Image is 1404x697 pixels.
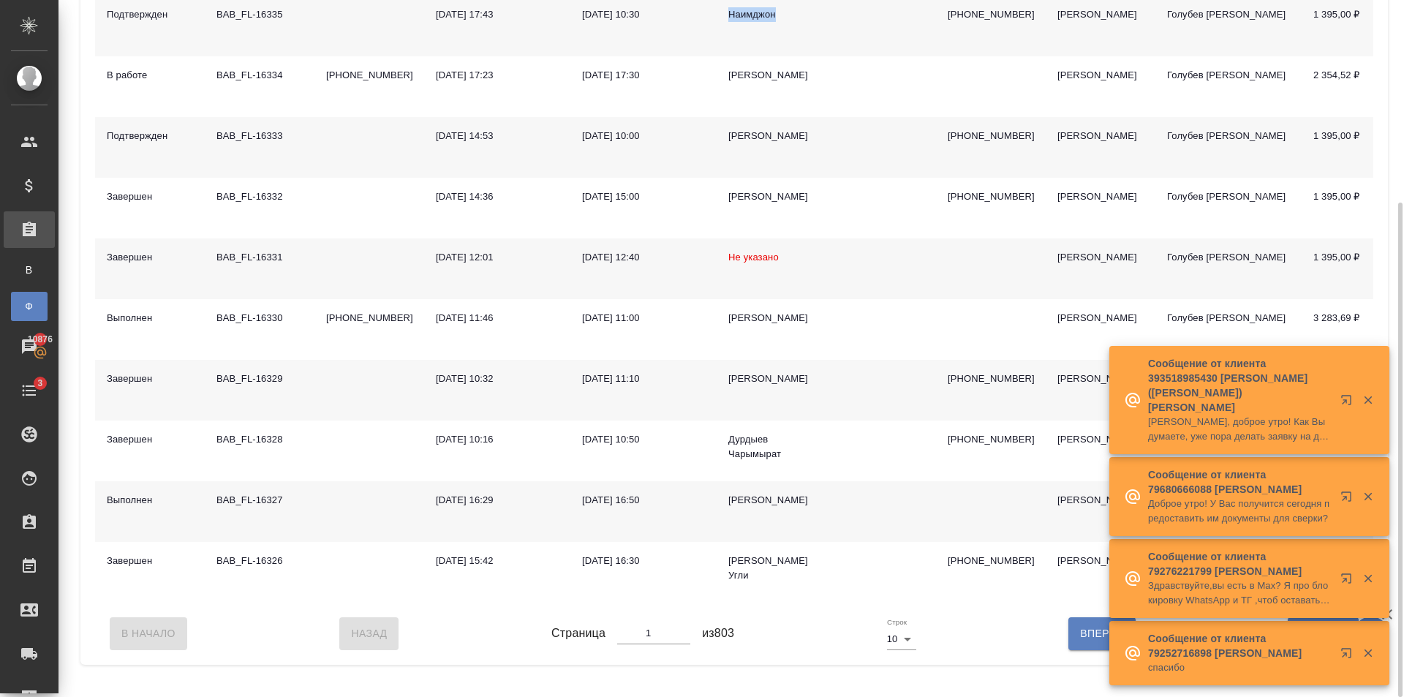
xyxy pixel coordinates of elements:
[1155,117,1302,178] td: Голубев [PERSON_NAME]
[436,311,559,325] div: [DATE] 11:46
[728,311,815,325] div: [PERSON_NAME]
[728,68,815,83] div: [PERSON_NAME]
[436,68,559,83] div: [DATE] 17:23
[1057,250,1144,265] div: [PERSON_NAME]
[887,619,907,626] label: Строк
[582,432,705,447] div: [DATE] 10:50
[1057,7,1144,22] div: [PERSON_NAME]
[107,311,193,325] div: Выполнен
[582,250,705,265] div: [DATE] 12:40
[436,493,559,508] div: [DATE] 16:29
[216,68,303,83] div: BAB_FL-16334
[216,129,303,143] div: BAB_FL-16333
[216,493,303,508] div: BAB_FL-16327
[1148,356,1331,415] p: Сообщение от клиента 393518985430 [PERSON_NAME] ([PERSON_NAME]) [PERSON_NAME]
[582,7,705,22] div: [DATE] 10:30
[1353,490,1383,503] button: Закрыть
[1057,372,1144,386] div: [PERSON_NAME]
[4,372,55,409] a: 3
[1332,638,1367,674] button: Открыть в новой вкладке
[1148,549,1331,579] p: Сообщение от клиента 79276221799 [PERSON_NAME]
[1332,482,1367,517] button: Открыть в новой вкладке
[728,372,815,386] div: [PERSON_NAME]
[1080,625,1123,643] span: Вперед
[887,629,916,649] div: 10
[1148,415,1331,444] p: [PERSON_NAME], доброе утро! Как Вы думаете, уже пора делать заявку на документ о несудимости?
[582,372,705,386] div: [DATE] 11:10
[1057,554,1144,568] div: [PERSON_NAME]
[107,554,193,568] div: Завершен
[728,7,815,22] div: Наимджон
[436,250,559,265] div: [DATE] 12:01
[107,493,193,508] div: Выполнен
[436,432,559,447] div: [DATE] 10:16
[216,7,303,22] div: BAB_FL-16335
[1148,579,1331,608] p: Здравствуйте,вы есть в Max? Я про блокировку WhatsApp и ТГ ,чтоб оставаться с вами на связи
[1057,129,1144,143] div: [PERSON_NAME]
[18,263,40,277] span: В
[728,432,815,461] div: Дурдыев Чарымырат
[582,189,705,204] div: [DATE] 15:00
[948,189,1034,204] p: [PHONE_NUMBER]
[436,189,559,204] div: [DATE] 14:36
[216,432,303,447] div: BAB_FL-16328
[11,292,48,321] a: Ф
[948,554,1034,568] p: [PHONE_NUMBER]
[326,68,412,83] p: [PHONE_NUMBER]
[4,328,55,365] a: 10876
[1353,572,1383,585] button: Закрыть
[436,7,559,22] div: [DATE] 17:43
[1332,385,1367,421] button: Открыть в новой вкладке
[107,68,193,83] div: В работе
[326,311,412,325] p: [PHONE_NUMBER]
[1155,56,1302,117] td: Голубев [PERSON_NAME]
[1155,299,1302,360] td: Голубев [PERSON_NAME]
[107,250,193,265] div: Завершен
[728,493,815,508] div: [PERSON_NAME]
[107,372,193,386] div: Завершен
[728,129,815,143] div: [PERSON_NAME]
[948,7,1034,22] p: [PHONE_NUMBER]
[728,252,779,263] span: Не указано
[1057,68,1144,83] div: [PERSON_NAME]
[436,372,559,386] div: [DATE] 10:32
[216,311,303,325] div: BAB_FL-16330
[1332,564,1367,599] button: Открыть в новой вкладке
[216,189,303,204] div: BAB_FL-16332
[1068,617,1135,649] button: Вперед
[582,68,705,83] div: [DATE] 17:30
[728,554,815,583] div: [PERSON_NAME] Угли
[1148,631,1331,660] p: Сообщение от клиента 79252716898 [PERSON_NAME]
[1353,393,1383,407] button: Закрыть
[1353,647,1383,660] button: Закрыть
[107,129,193,143] div: Подтвержден
[1148,660,1331,675] p: спасибо
[582,493,705,508] div: [DATE] 16:50
[436,129,559,143] div: [DATE] 14:53
[107,7,193,22] div: Подтвержден
[1155,178,1302,238] td: Голубев [PERSON_NAME]
[702,625,734,642] span: из 803
[1155,238,1302,299] td: Голубев [PERSON_NAME]
[948,432,1034,447] p: [PHONE_NUMBER]
[29,376,51,391] span: 3
[11,255,48,285] a: В
[1057,493,1144,508] div: [PERSON_NAME]
[19,332,61,347] span: 10876
[436,554,559,568] div: [DATE] 15:42
[948,129,1034,143] p: [PHONE_NUMBER]
[18,299,40,314] span: Ф
[582,311,705,325] div: [DATE] 11:00
[107,432,193,447] div: Завершен
[551,625,605,642] span: Страница
[107,189,193,204] div: Завершен
[216,554,303,568] div: BAB_FL-16326
[1057,189,1144,204] div: [PERSON_NAME]
[948,372,1034,386] p: [PHONE_NUMBER]
[216,250,303,265] div: BAB_FL-16331
[582,129,705,143] div: [DATE] 10:00
[1148,497,1331,526] p: Доброе утро! У Вас получится сегодня предоставить им документы для сверки?
[1057,432,1144,447] div: [PERSON_NAME]
[728,189,815,204] div: [PERSON_NAME]
[216,372,303,386] div: BAB_FL-16329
